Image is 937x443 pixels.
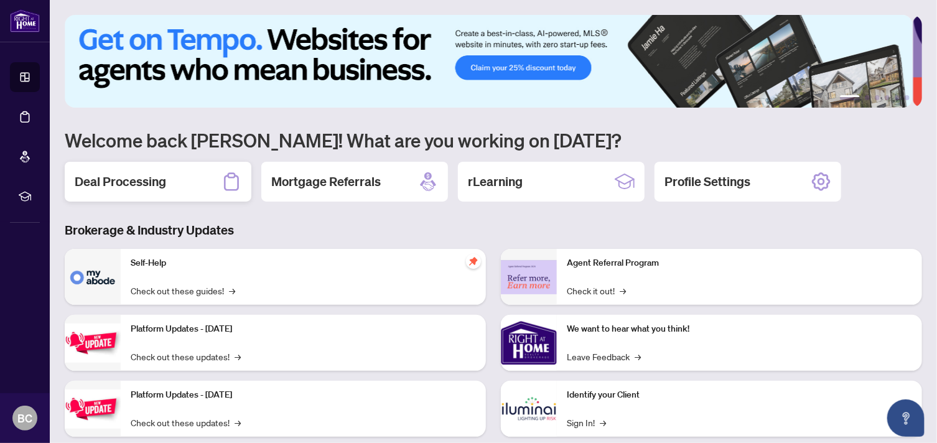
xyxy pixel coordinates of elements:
a: Leave Feedback→ [567,350,641,363]
a: Check out these updates!→ [131,350,241,363]
p: We want to hear what you think! [567,322,912,336]
span: BC [17,409,32,427]
span: → [600,416,606,429]
img: Platform Updates - July 8, 2025 [65,389,121,429]
img: Slide 0 [65,15,913,108]
a: Check out these updates!→ [131,416,241,429]
h2: Deal Processing [75,173,166,190]
img: Platform Updates - July 21, 2025 [65,324,121,363]
p: Identify your Client [567,388,912,402]
p: Platform Updates - [DATE] [131,322,476,336]
a: Check out these guides!→ [131,284,235,297]
img: We want to hear what you think! [501,315,557,371]
button: 4 [885,95,890,100]
span: → [635,350,641,363]
p: Agent Referral Program [567,256,912,270]
img: Agent Referral Program [501,260,557,294]
span: → [620,284,626,297]
span: pushpin [466,254,481,269]
h2: Profile Settings [664,173,750,190]
h1: Welcome back [PERSON_NAME]! What are you working on [DATE]? [65,128,922,152]
button: 1 [840,95,860,100]
img: Self-Help [65,249,121,305]
a: Check it out!→ [567,284,626,297]
button: 3 [875,95,880,100]
span: → [235,350,241,363]
img: logo [10,9,40,32]
h3: Brokerage & Industry Updates [65,222,922,239]
button: 5 [895,95,900,100]
button: Open asap [887,399,925,437]
p: Self-Help [131,256,476,270]
button: 6 [905,95,910,100]
span: → [235,416,241,429]
button: 2 [865,95,870,100]
h2: rLearning [468,173,523,190]
a: Sign In!→ [567,416,606,429]
h2: Mortgage Referrals [271,173,381,190]
span: → [229,284,235,297]
p: Platform Updates - [DATE] [131,388,476,402]
img: Identify your Client [501,381,557,437]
